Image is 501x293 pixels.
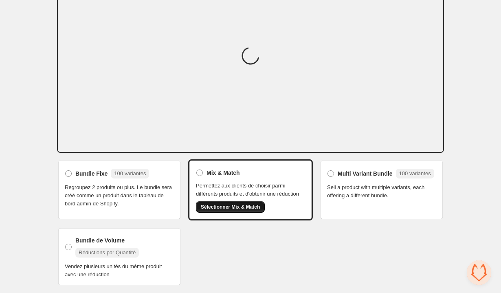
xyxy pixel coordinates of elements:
[65,262,174,279] span: Vendez plusieurs unités du même produit avec une réduction
[75,236,125,245] span: Bundle de Volume
[467,260,491,285] div: Ouvrir le chat
[65,183,174,208] span: Regroupez 2 produits ou plus. Le bundle sera créé comme un produit dans le tableau de bord admin ...
[207,169,240,177] span: Mix & Match
[79,249,136,256] span: Réductions par Quantité
[75,170,108,178] span: Bundle Fixe
[114,170,146,176] span: 100 variantes
[338,170,393,178] span: Multi Variant Bundle
[327,183,436,200] span: Sell a product with multiple variants, each offering a different bundle.
[196,182,305,198] span: Permettez aux clients de choisir parmi différents produits et d'obtenir une réduction
[196,201,265,213] button: Sélectionner Mix & Match
[201,204,260,210] span: Sélectionner Mix & Match
[399,170,431,176] span: 100 variantes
